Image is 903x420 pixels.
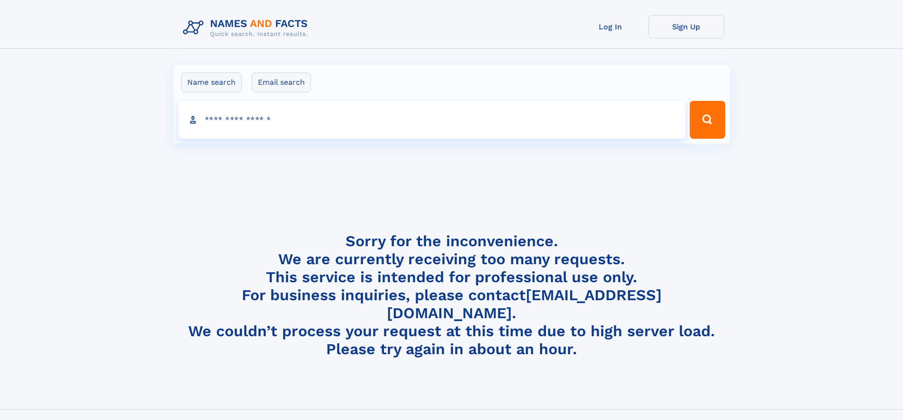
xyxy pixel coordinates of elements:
[648,15,724,38] a: Sign Up
[573,15,648,38] a: Log In
[178,101,686,139] input: search input
[690,101,725,139] button: Search Button
[387,286,662,322] a: [EMAIL_ADDRESS][DOMAIN_NAME]
[252,72,311,92] label: Email search
[179,15,316,41] img: Logo Names and Facts
[179,232,724,358] h4: Sorry for the inconvenience. We are currently receiving too many requests. This service is intend...
[181,72,242,92] label: Name search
